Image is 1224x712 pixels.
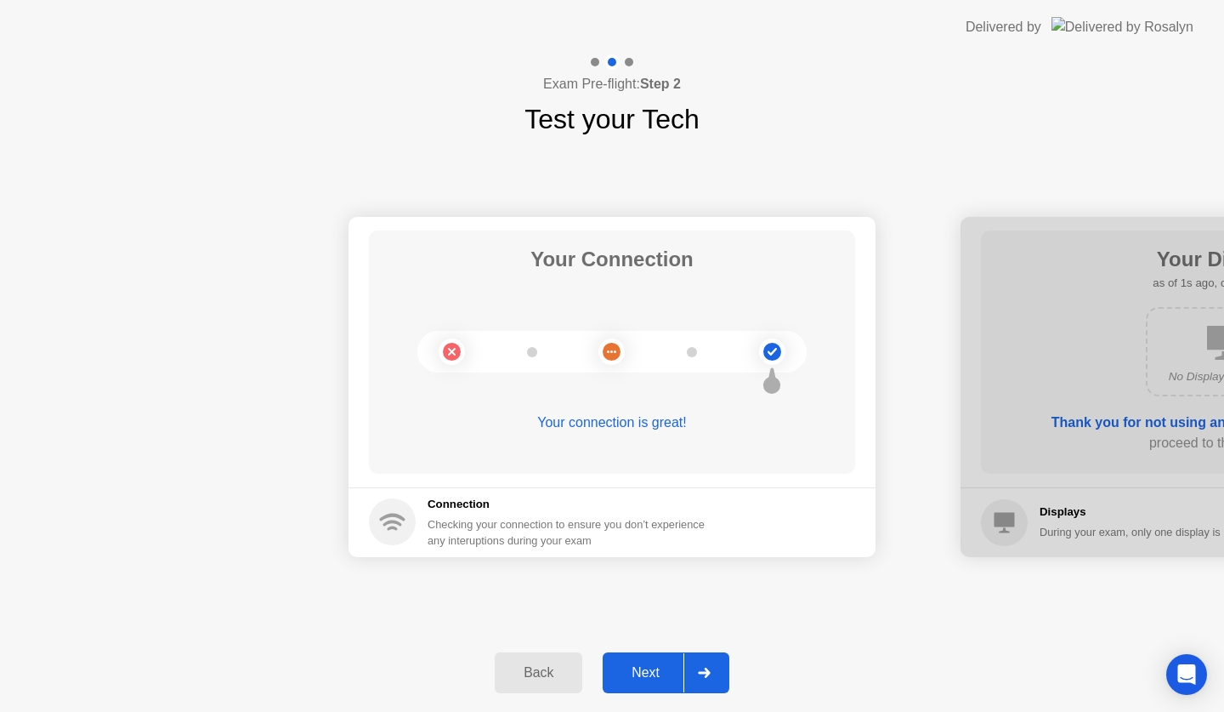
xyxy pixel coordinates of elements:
[543,74,681,94] h4: Exam Pre-flight:
[1166,654,1207,695] div: Open Intercom Messenger
[1051,17,1193,37] img: Delivered by Rosalyn
[500,665,577,681] div: Back
[608,665,683,681] div: Next
[966,17,1041,37] div: Delivered by
[428,496,715,513] h5: Connection
[495,652,582,693] button: Back
[603,652,729,693] button: Next
[524,99,700,140] h1: Test your Tech
[428,516,715,549] div: Checking your connection to ensure you don’t experience any interuptions during your exam
[530,244,694,275] h1: Your Connection
[369,413,855,433] div: Your connection is great!
[640,77,681,91] b: Step 2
